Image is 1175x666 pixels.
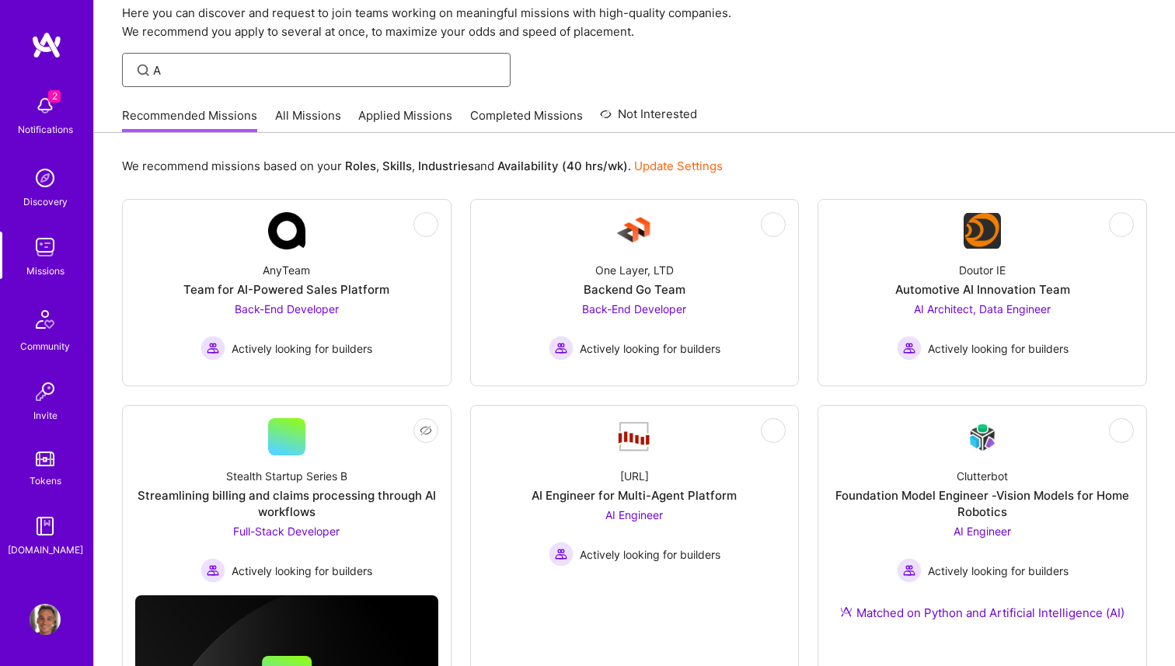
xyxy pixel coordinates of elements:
[928,340,1069,357] span: Actively looking for builders
[897,558,922,583] img: Actively looking for builders
[18,121,73,138] div: Notifications
[26,263,65,279] div: Missions
[235,302,339,316] span: Back-End Developer
[483,418,786,586] a: Company Logo[URL]AI Engineer for Multi-Agent PlatformAI Engineer Actively looking for buildersAct...
[200,336,225,361] img: Actively looking for builders
[30,90,61,121] img: bell
[497,159,628,173] b: Availability (40 hrs/wk)
[620,468,649,484] div: [URL]
[275,107,341,133] a: All Missions
[549,336,574,361] img: Actively looking for builders
[30,472,61,489] div: Tokens
[595,262,674,278] div: One Layer, LTD
[600,105,697,133] a: Not Interested
[831,487,1134,520] div: Foundation Model Engineer -Vision Models for Home Robotics
[48,90,61,103] span: 2
[268,212,305,249] img: Company Logo
[382,159,412,173] b: Skills
[549,542,574,567] img: Actively looking for builders
[959,262,1006,278] div: Doutor IE
[30,376,61,407] img: Invite
[134,61,152,79] i: icon SearchGrey
[200,558,225,583] img: Actively looking for builders
[31,31,62,59] img: logo
[233,525,340,538] span: Full-Stack Developer
[122,4,1147,41] p: Here you can discover and request to join teams working on meaningful missions with high-quality ...
[122,158,723,174] p: We recommend missions based on your , , and .
[580,340,720,357] span: Actively looking for builders
[232,563,372,579] span: Actively looking for builders
[418,159,474,173] b: Industries
[20,338,70,354] div: Community
[532,487,737,504] div: AI Engineer for Multi-Agent Platform
[1115,424,1128,437] i: icon EyeClosed
[122,107,257,133] a: Recommended Missions
[30,162,61,194] img: discovery
[263,262,310,278] div: AnyTeam
[831,212,1134,361] a: Company LogoDoutor IEAutomotive AI Innovation TeamAI Architect, Data Engineer Actively looking fo...
[420,218,432,231] i: icon EyeClosed
[36,452,54,466] img: tokens
[928,563,1069,579] span: Actively looking for builders
[135,487,438,520] div: Streamlining billing and claims processing through AI workflows
[226,468,347,484] div: Stealth Startup Series B
[582,302,686,316] span: Back-End Developer
[615,212,653,249] img: Company Logo
[8,542,83,558] div: [DOMAIN_NAME]
[30,604,61,635] img: User Avatar
[831,418,1134,640] a: Company LogoClutterbotFoundation Model Engineer -Vision Models for Home RoboticsAI Engineer Activ...
[358,107,452,133] a: Applied Missions
[897,336,922,361] img: Actively looking for builders
[767,218,779,231] i: icon EyeClosed
[470,107,583,133] a: Completed Missions
[30,232,61,263] img: teamwork
[605,508,663,521] span: AI Engineer
[30,511,61,542] img: guide book
[153,62,499,78] input: Find Mission...
[964,419,1001,455] img: Company Logo
[420,424,432,437] i: icon EyeClosed
[964,213,1001,249] img: Company Logo
[183,281,389,298] div: Team for AI-Powered Sales Platform
[767,424,779,437] i: icon EyeClosed
[135,418,438,583] a: Stealth Startup Series BStreamlining billing and claims processing through AI workflowsFull-Stack...
[895,281,1070,298] div: Automotive AI Innovation Team
[615,420,653,453] img: Company Logo
[840,605,1124,621] div: Matched on Python and Artificial Intelligence (AI)
[954,525,1011,538] span: AI Engineer
[26,301,64,338] img: Community
[914,302,1051,316] span: AI Architect, Data Engineer
[1115,218,1128,231] i: icon EyeClosed
[232,340,372,357] span: Actively looking for builders
[580,546,720,563] span: Actively looking for builders
[634,159,723,173] a: Update Settings
[26,604,65,635] a: User Avatar
[957,468,1008,484] div: Clutterbot
[584,281,685,298] div: Backend Go Team
[33,407,58,424] div: Invite
[135,212,438,361] a: Company LogoAnyTeamTeam for AI-Powered Sales PlatformBack-End Developer Actively looking for buil...
[345,159,376,173] b: Roles
[23,194,68,210] div: Discovery
[840,605,852,618] img: Ateam Purple Icon
[483,212,786,361] a: Company LogoOne Layer, LTDBackend Go TeamBack-End Developer Actively looking for buildersActively...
